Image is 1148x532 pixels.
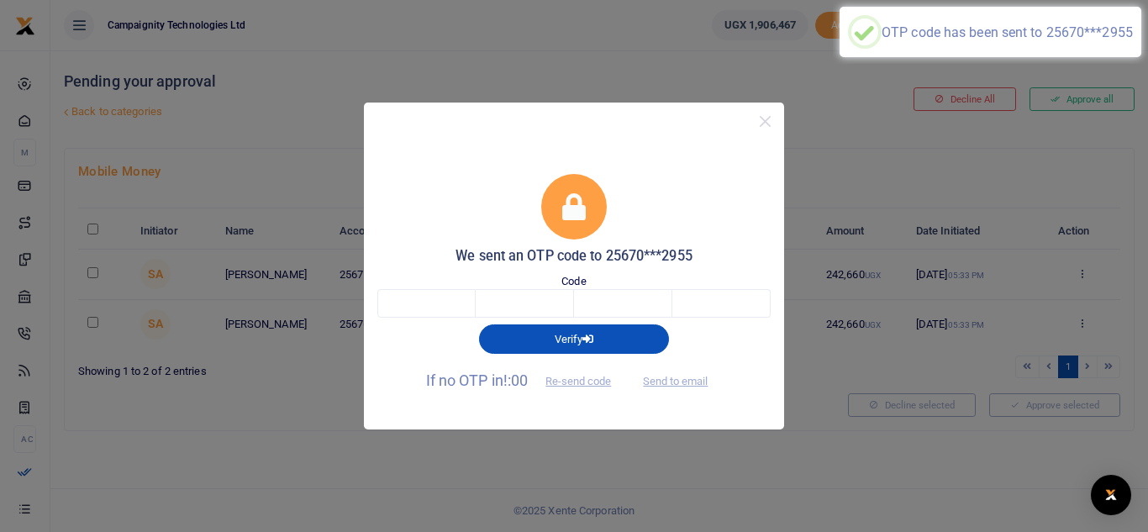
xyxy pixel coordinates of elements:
[377,248,771,265] h5: We sent an OTP code to 25670***2955
[1091,475,1131,515] div: Open Intercom Messenger
[479,324,669,353] button: Verify
[503,371,528,389] span: !:00
[753,109,777,134] button: Close
[426,371,626,389] span: If no OTP in
[882,24,1133,40] div: OTP code has been sent to 25670***2955
[561,273,586,290] label: Code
